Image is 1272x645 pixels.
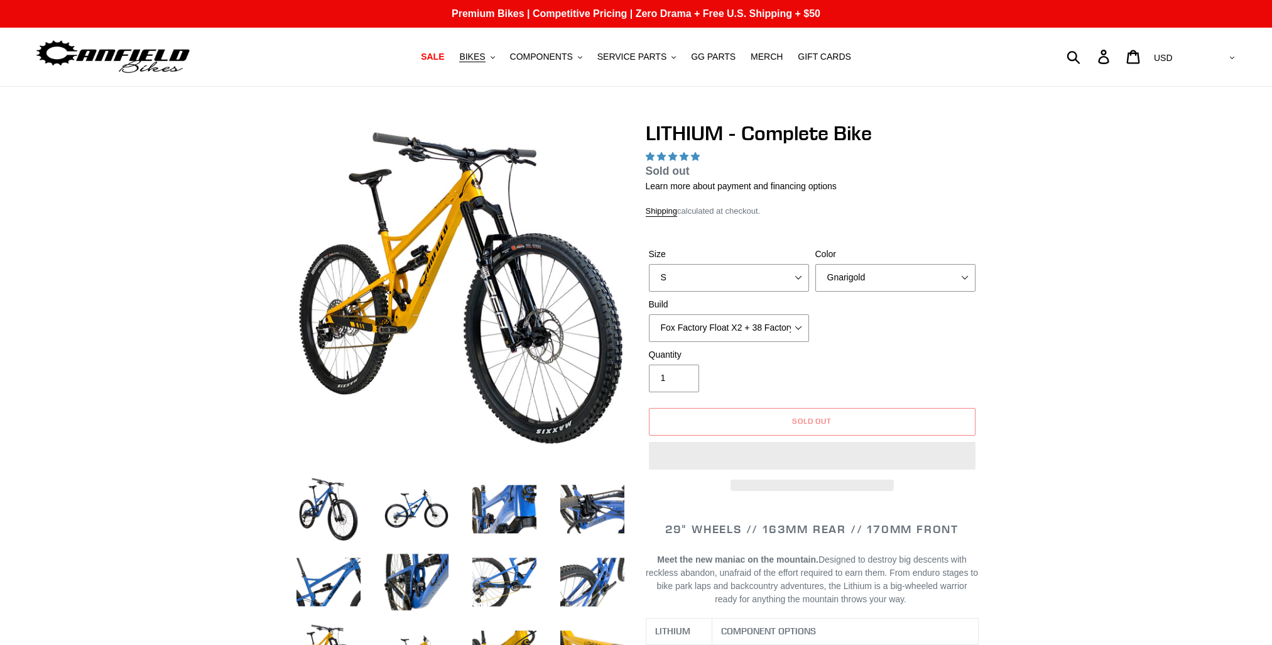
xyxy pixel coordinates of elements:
span: Sold out [792,416,832,426]
a: GG PARTS [685,48,742,65]
span: . [904,594,906,604]
button: Sold out [649,408,976,436]
button: COMPONENTS [504,48,589,65]
img: Load image into Gallery viewer, LITHIUM - Complete Bike [382,475,451,544]
img: Load image into Gallery viewer, LITHIUM - Complete Bike [558,475,627,544]
a: SALE [415,48,450,65]
img: Load image into Gallery viewer, LITHIUM - Complete Bike [470,475,539,544]
span: GIFT CARDS [798,52,851,62]
b: Meet the new maniac on the mountain. [657,554,818,565]
h1: LITHIUM - Complete Bike [646,121,979,145]
label: Build [649,298,809,311]
input: Search [1074,43,1106,70]
span: From enduro stages to bike park laps and backcountry adventures, the Lithium is a big-wheeled war... [656,568,978,604]
span: GG PARTS [691,52,736,62]
a: Shipping [646,206,678,217]
img: Load image into Gallery viewer, LITHIUM - Complete Bike [558,548,627,617]
img: Load image into Gallery viewer, LITHIUM - Complete Bike [470,548,539,617]
span: MERCH [751,52,783,62]
span: SERVICE PARTS [597,52,666,62]
button: BIKES [453,48,501,65]
span: SALE [421,52,444,62]
img: Load image into Gallery viewer, LITHIUM - Complete Bike [382,548,451,617]
img: Load image into Gallery viewer, LITHIUM - Complete Bike [294,475,363,544]
a: MERCH [744,48,789,65]
span: 5.00 stars [646,152,702,162]
th: COMPONENT OPTIONS [712,619,978,645]
img: Canfield Bikes [35,37,192,77]
span: BIKES [459,52,485,62]
button: SERVICE PARTS [591,48,682,65]
label: Color [815,248,976,261]
img: LITHIUM - Complete Bike [296,124,624,452]
label: Quantity [649,348,809,361]
span: COMPONENTS [510,52,573,62]
span: 29" WHEELS // 163mm REAR // 170mm FRONT [665,522,959,536]
a: Learn more about payment and financing options [646,181,837,191]
img: Load image into Gallery viewer, LITHIUM - Complete Bike [294,548,363,617]
span: Designed to destroy big descents with reckless abandon, unafraid of the effort required to earn t... [646,554,978,604]
a: GIFT CARDS [791,48,857,65]
div: calculated at checkout. [646,205,979,218]
span: Sold out [646,165,690,177]
th: LITHIUM [646,619,712,645]
label: Size [649,248,809,261]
